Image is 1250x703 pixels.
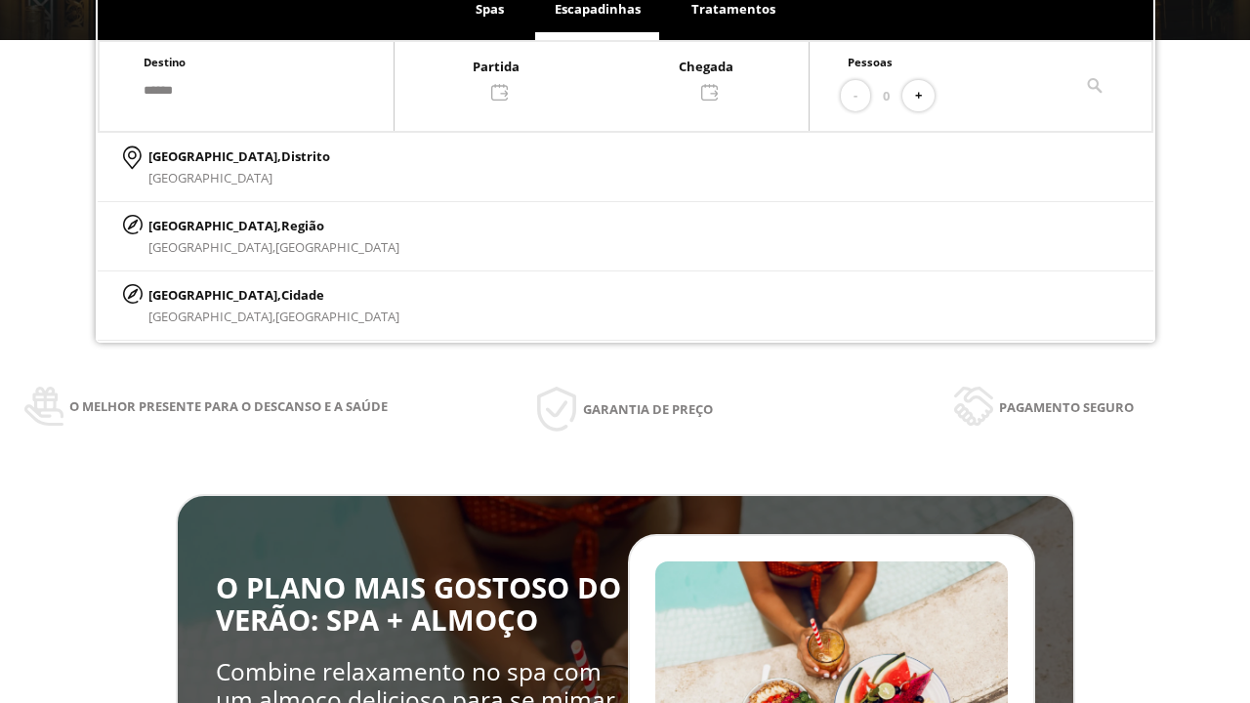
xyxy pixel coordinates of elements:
[148,145,330,167] p: [GEOGRAPHIC_DATA],
[148,169,272,186] span: [GEOGRAPHIC_DATA]
[841,80,870,112] button: -
[883,85,890,106] span: 0
[216,568,621,640] span: O PLANO MAIS GOSTOSO DO VERÃO: SPA + ALMOÇO
[144,55,186,69] span: Destino
[148,238,275,256] span: [GEOGRAPHIC_DATA],
[902,80,935,112] button: +
[281,147,330,165] span: Distrito
[999,396,1134,418] span: Pagamento seguro
[148,284,399,306] p: [GEOGRAPHIC_DATA],
[275,308,399,325] span: [GEOGRAPHIC_DATA]
[848,55,893,69] span: Pessoas
[281,217,324,234] span: Região
[275,238,399,256] span: [GEOGRAPHIC_DATA]
[148,308,275,325] span: [GEOGRAPHIC_DATA],
[69,395,388,417] span: O melhor presente para o descanso e a saúde
[148,215,399,236] p: [GEOGRAPHIC_DATA],
[281,286,324,304] span: Cidade
[583,398,713,420] span: Garantia de preço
